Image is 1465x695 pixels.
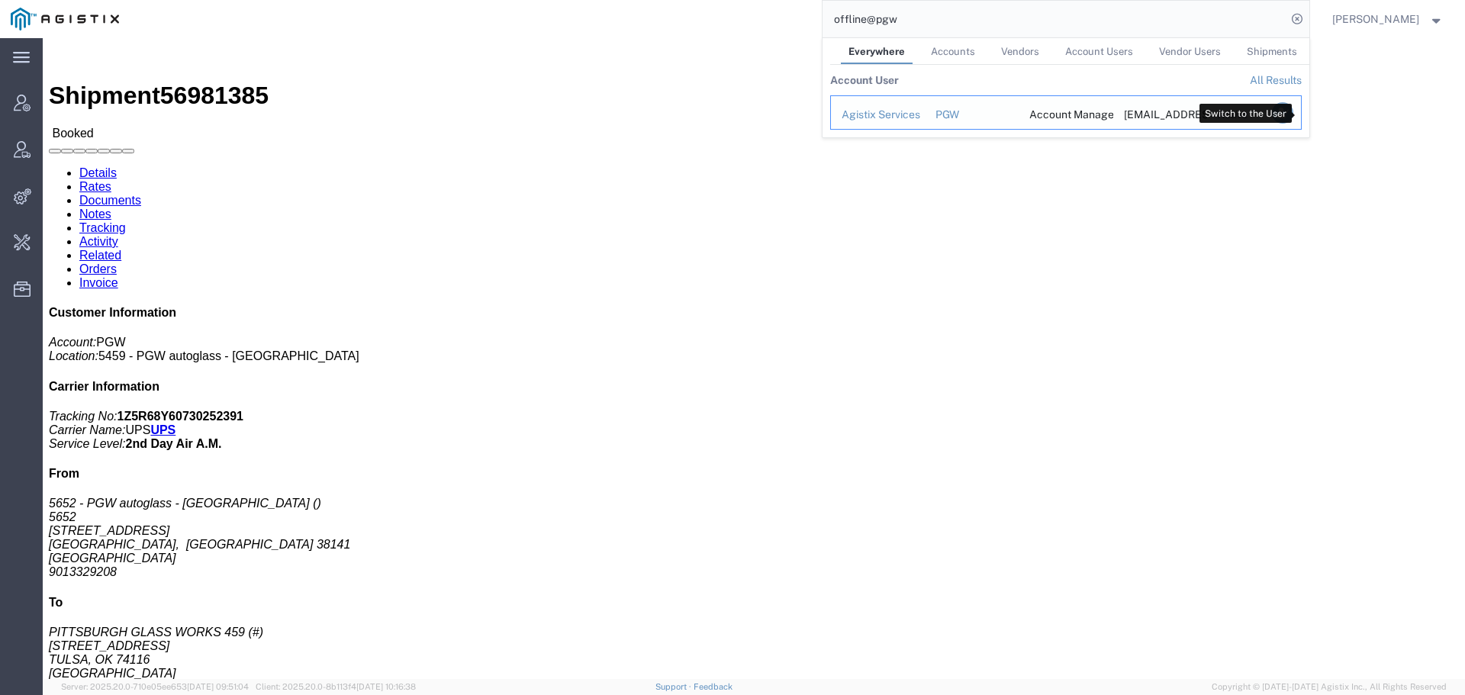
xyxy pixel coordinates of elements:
[1332,11,1419,27] span: Carrie Virgilio
[1250,74,1302,86] a: View all account users found by criterion
[1331,10,1444,28] button: [PERSON_NAME]
[1123,107,1196,123] div: offline_notifications+pgw@agistix.com
[694,682,732,691] a: Feedback
[1159,46,1221,57] span: Vendor Users
[1212,681,1447,693] span: Copyright © [DATE]-[DATE] Agistix Inc., All Rights Reserved
[1247,46,1297,57] span: Shipments
[823,1,1286,37] input: Search for shipment number, reference number
[830,65,1309,137] table: Search Results
[356,682,416,691] span: [DATE] 10:16:38
[256,682,416,691] span: Client: 2025.20.0-8b113f4
[842,107,914,123] div: Agistix Services
[931,46,975,57] span: Accounts
[43,38,1465,679] iframe: FS Legacy Container
[61,682,249,691] span: Server: 2025.20.0-710e05ee653
[1029,107,1103,123] div: Account Manager
[935,107,1008,123] div: PGW
[848,46,905,57] span: Everywhere
[1001,46,1039,57] span: Vendors
[187,682,249,691] span: [DATE] 09:51:04
[1218,107,1253,123] div: Active
[655,682,694,691] a: Support
[830,65,899,95] th: Account User
[1065,46,1133,57] span: Account Users
[11,8,119,31] img: logo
